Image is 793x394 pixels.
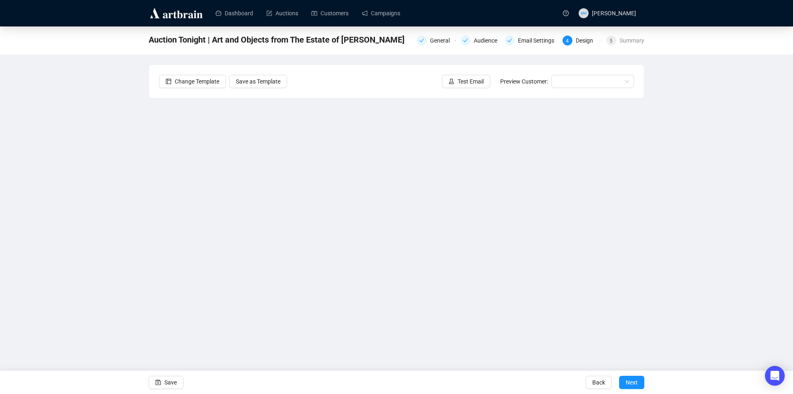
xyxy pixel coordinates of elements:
div: Email Settings [505,36,558,45]
span: Auction Tonight | Art and Objects from The Estate of Ray Hughes [149,33,405,46]
a: Campaigns [362,2,400,24]
div: Audience [461,36,499,45]
div: General [430,36,455,45]
span: Back [592,371,605,394]
span: Change Template [175,77,219,86]
span: check [419,38,424,43]
span: MW [581,10,587,16]
img: logo [149,7,204,20]
button: Change Template [159,75,226,88]
div: 5Summary [606,36,644,45]
button: Next [619,376,644,389]
span: save [155,380,161,385]
div: General [417,36,456,45]
a: Auctions [266,2,298,24]
a: Dashboard [216,2,253,24]
button: Back [586,376,612,389]
span: Save [164,371,177,394]
span: Test Email [458,77,484,86]
a: Customers [311,2,349,24]
span: check [463,38,468,43]
div: Design [576,36,598,45]
button: Save as Template [229,75,287,88]
span: 4 [566,38,569,44]
span: experiment [449,79,454,84]
span: 5 [610,38,613,44]
span: question-circle [563,10,569,16]
span: Next [626,371,638,394]
span: check [507,38,512,43]
span: Preview Customer: [500,78,548,85]
div: 4Design [563,36,601,45]
button: Save [149,376,183,389]
button: Test Email [442,75,490,88]
span: [PERSON_NAME] [592,10,636,17]
span: layout [166,79,171,84]
div: Audience [474,36,502,45]
span: Save as Template [236,77,280,86]
div: Open Intercom Messenger [765,366,785,386]
div: Summary [620,36,644,45]
div: Email Settings [518,36,559,45]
